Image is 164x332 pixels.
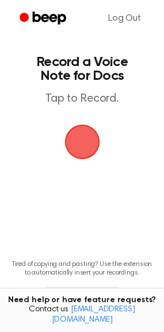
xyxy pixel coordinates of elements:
[21,92,143,106] p: Tap to Record.
[12,7,77,30] a: Beep
[21,55,143,83] h1: Record a Voice Note for Docs
[52,306,135,324] a: [EMAIL_ADDRESS][DOMAIN_NAME]
[65,125,100,159] button: Beep Logo
[7,305,157,325] span: Contact us
[9,260,155,277] p: Tired of copying and pasting? Use the extension to automatically insert your recordings.
[97,5,152,32] a: Log Out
